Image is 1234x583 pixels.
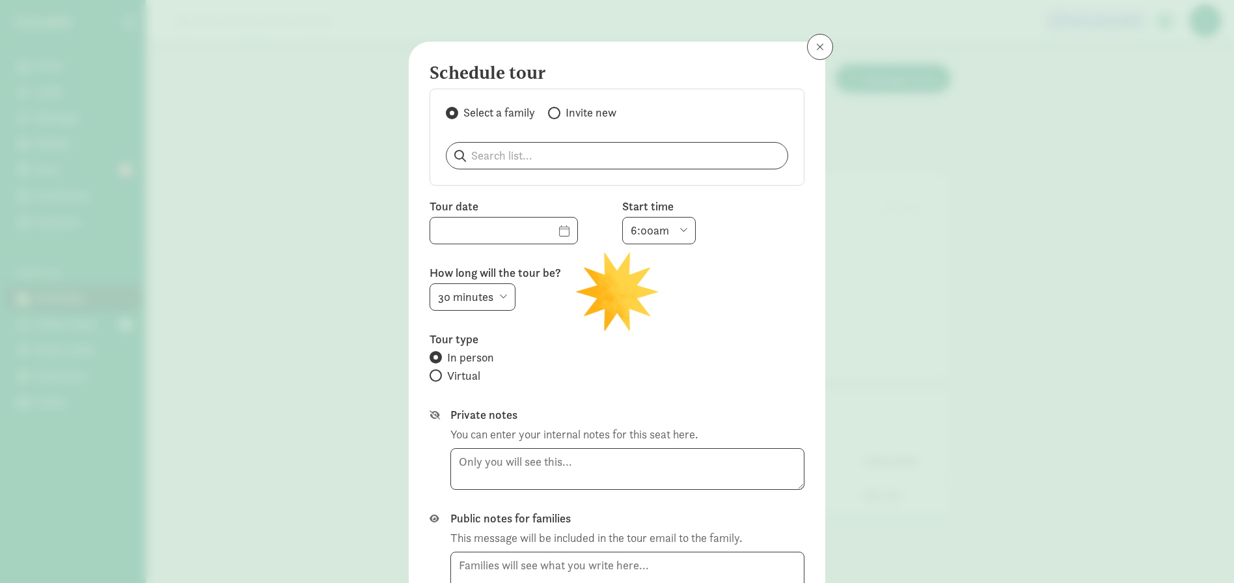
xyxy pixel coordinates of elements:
h4: Schedule tour [430,63,794,83]
label: Private notes [450,407,804,423]
div: This message will be included in the tour email to the family. [450,529,742,547]
div: You can enter your internal notes for this seat here. [450,425,698,443]
label: How long will the tour be? [430,265,804,281]
span: Virtual [447,368,480,384]
input: Search list... [446,143,788,169]
label: Public notes for families [450,511,804,526]
label: Tour type [430,332,804,347]
span: In person [447,350,494,365]
span: Select a family [463,105,535,121]
iframe: Chat Widget [1169,520,1234,583]
label: Tour date [430,199,612,214]
label: Start time [622,199,804,214]
span: Invite new [566,105,616,121]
